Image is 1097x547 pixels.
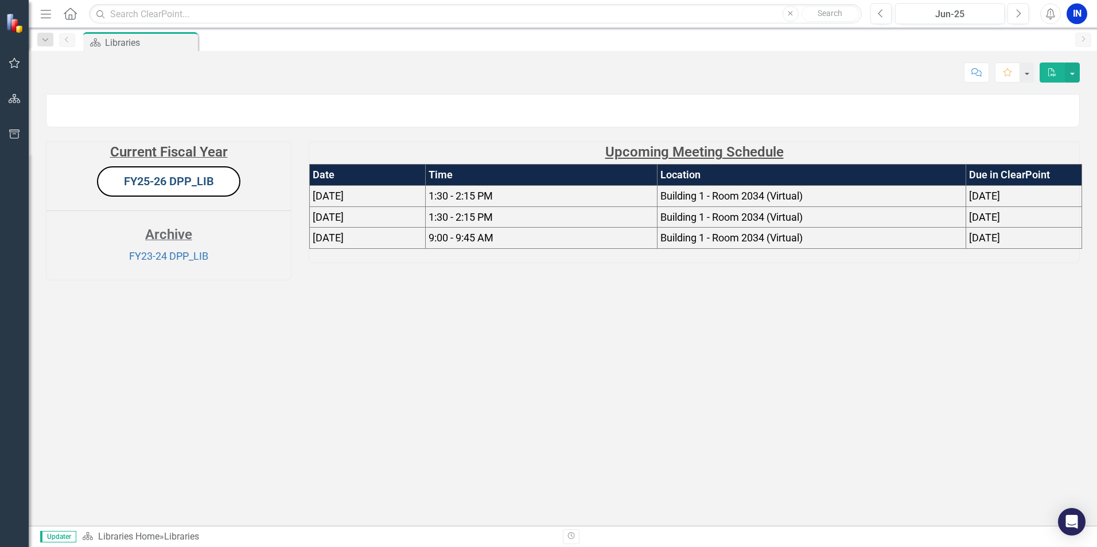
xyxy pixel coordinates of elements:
[82,530,554,544] div: »
[802,6,859,22] button: Search
[1067,3,1087,24] button: IN
[660,232,803,244] span: Building 1 - Room 2034 (Virtual)
[1058,508,1086,536] div: Open Intercom Messenger
[969,232,1000,244] span: [DATE]
[969,190,1000,202] span: [DATE]
[313,232,344,244] span: [DATE]
[145,226,192,243] strong: Archive
[899,7,1001,21] div: Jun-25
[429,169,453,181] strong: Time
[969,169,1050,181] strong: Due in ClearPoint
[895,3,1005,24] button: Jun-25
[313,169,334,181] strong: Date
[818,9,842,18] span: Search
[660,211,803,223] span: Building 1 - Room 2034 (Virtual)
[124,174,214,188] a: FY25-26 DPP_LIB
[6,13,26,33] img: ClearPoint Strategy
[40,531,76,542] span: Updater
[429,190,493,202] span: 1:30 - 2:15 PM
[110,144,228,160] strong: Current Fiscal Year
[429,211,493,223] span: 1:30 - 2:15 PM
[129,250,208,262] a: FY23-24 DPP_LIB
[164,531,199,542] div: Libraries
[660,190,803,202] span: Building 1 - Room 2034 (Virtual)
[313,190,344,202] span: [DATE]
[605,144,784,160] strong: Upcoming Meeting Schedule
[89,4,862,24] input: Search ClearPoint...
[969,211,1000,223] span: [DATE]
[313,211,344,223] span: [DATE]
[660,169,701,181] strong: Location
[105,36,195,50] div: Libraries
[97,166,240,197] button: FY25-26 DPP_LIB
[429,232,493,244] span: 9:00 - 9:45 AM
[98,531,160,542] a: Libraries Home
